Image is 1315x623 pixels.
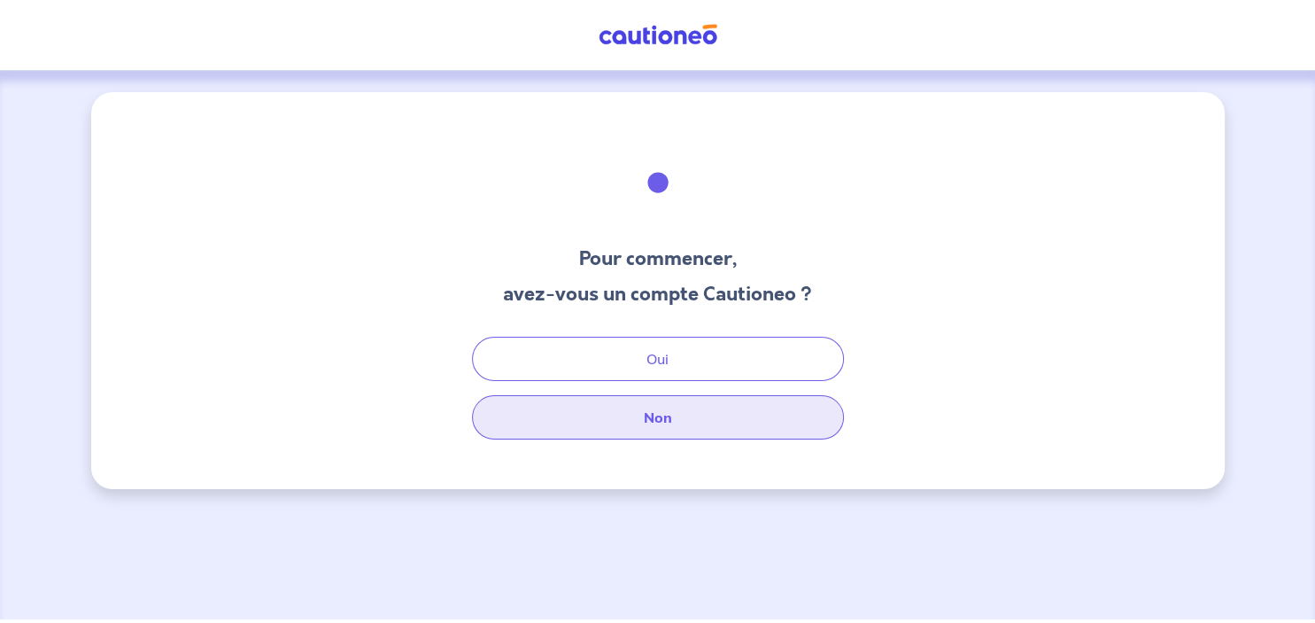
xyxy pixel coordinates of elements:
[610,135,706,230] img: illu_welcome.svg
[472,337,844,381] button: Oui
[472,395,844,440] button: Non
[592,24,724,46] img: Cautioneo
[503,245,812,273] h3: Pour commencer,
[503,280,812,308] h3: avez-vous un compte Cautioneo ?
